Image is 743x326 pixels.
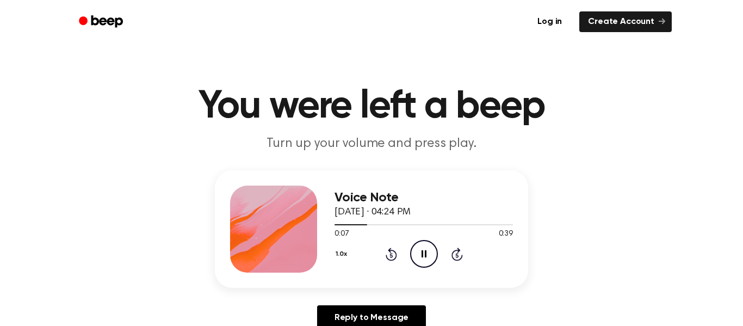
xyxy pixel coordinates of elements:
p: Turn up your volume and press play. [163,135,580,153]
h1: You were left a beep [93,87,650,126]
button: 1.0x [335,245,351,263]
a: Beep [71,11,133,33]
a: Log in [527,9,573,34]
span: 0:39 [499,229,513,240]
a: Create Account [579,11,672,32]
span: 0:07 [335,229,349,240]
h3: Voice Note [335,190,513,205]
span: [DATE] · 04:24 PM [335,207,411,217]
